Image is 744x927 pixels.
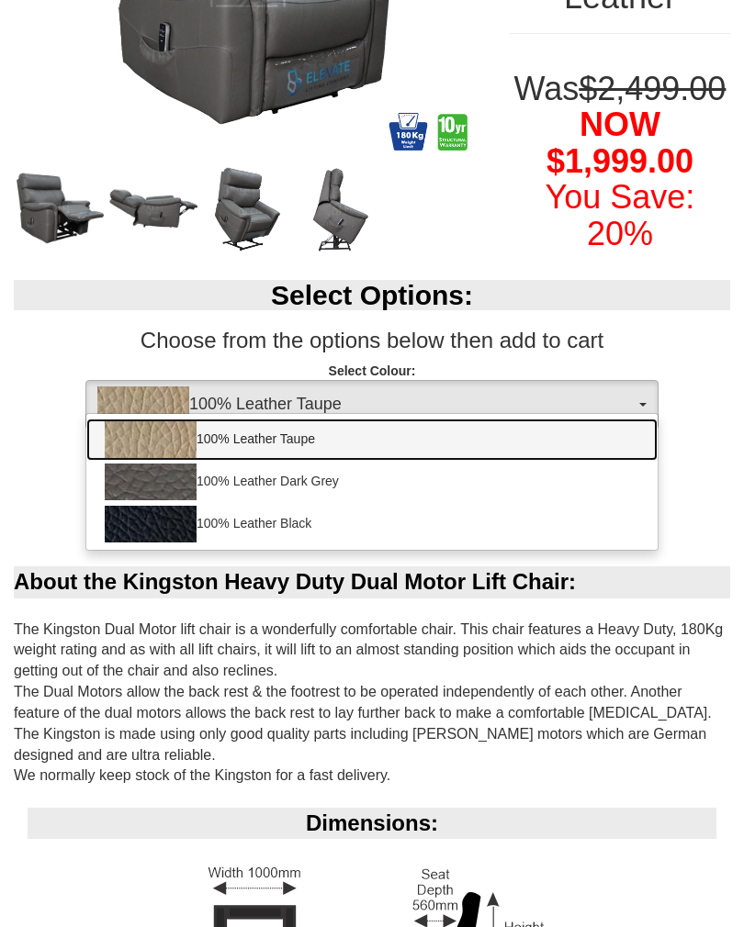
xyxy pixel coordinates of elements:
[105,506,197,542] img: 100% Leather Black
[105,421,197,458] img: 100% Leather Taupe
[105,463,197,500] img: 100% Leather Dark Grey
[86,461,658,503] a: 100% Leather Dark Grey
[86,503,658,545] a: 100% Leather Black
[86,419,658,461] a: 100% Leather Taupe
